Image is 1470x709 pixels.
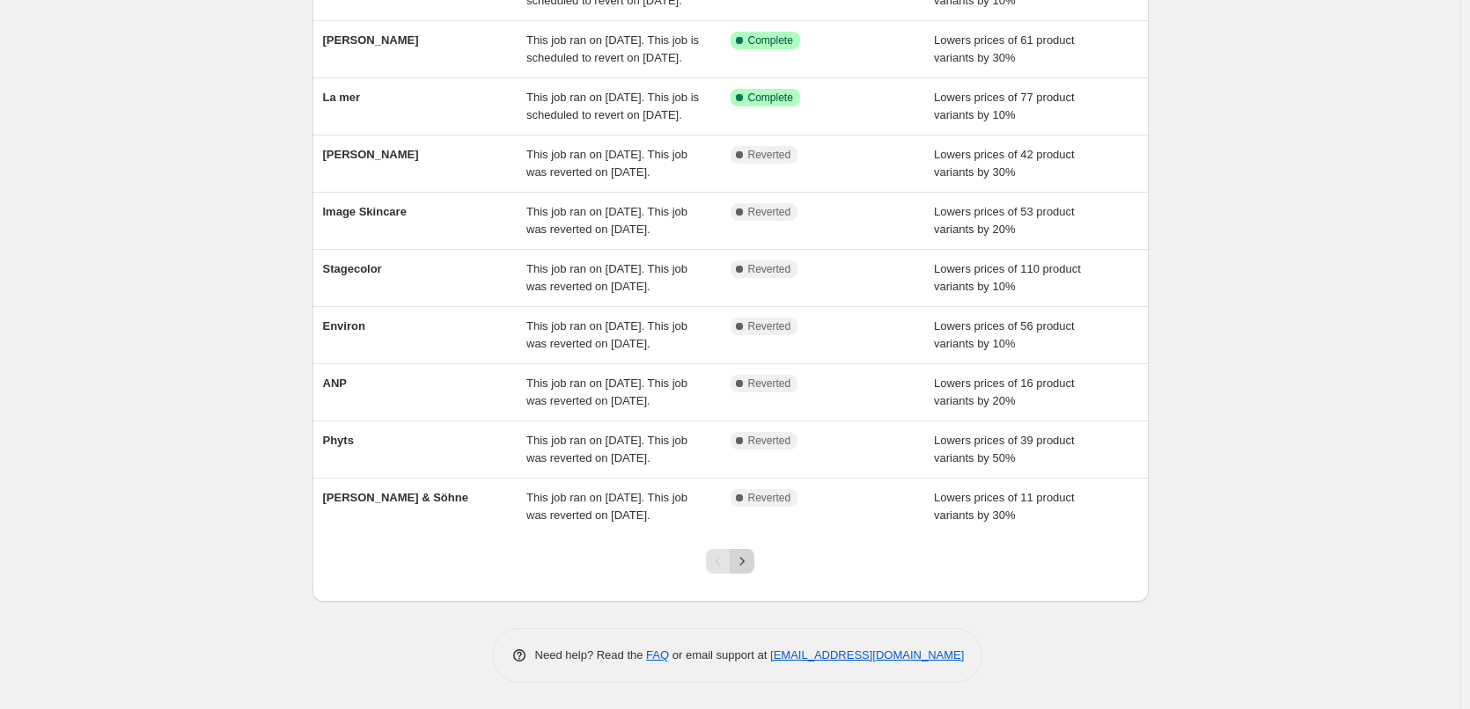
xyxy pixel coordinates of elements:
[669,648,770,661] span: or email support at
[323,148,419,161] span: [PERSON_NAME]
[526,319,687,350] span: This job ran on [DATE]. This job was reverted on [DATE].
[526,262,687,293] span: This job ran on [DATE]. This job was reverted on [DATE].
[323,262,382,275] span: Stagecolor
[748,91,793,105] span: Complete
[706,549,754,574] nav: Pagination
[770,648,964,661] a: [EMAIL_ADDRESS][DOMAIN_NAME]
[748,262,791,276] span: Reverted
[934,91,1075,121] span: Lowers prices of 77 product variants by 10%
[323,376,347,390] span: ANP
[934,376,1075,407] span: Lowers prices of 16 product variants by 20%
[323,491,468,504] span: [PERSON_NAME] & Söhne
[323,319,365,333] span: Environ
[748,319,791,333] span: Reverted
[934,319,1075,350] span: Lowers prices of 56 product variants by 10%
[748,33,793,48] span: Complete
[748,376,791,391] span: Reverted
[526,148,687,179] span: This job ran on [DATE]. This job was reverted on [DATE].
[526,33,699,64] span: This job ran on [DATE]. This job is scheduled to revert on [DATE].
[526,91,699,121] span: This job ran on [DATE]. This job is scheduled to revert on [DATE].
[748,205,791,219] span: Reverted
[748,491,791,505] span: Reverted
[323,33,419,47] span: [PERSON_NAME]
[323,205,407,218] span: Image Skincare
[646,648,669,661] a: FAQ
[934,262,1081,293] span: Lowers prices of 110 product variants by 10%
[934,33,1075,64] span: Lowers prices of 61 product variants by 30%
[526,205,687,236] span: This job ran on [DATE]. This job was reverted on [DATE].
[323,91,361,104] span: La mer
[934,205,1075,236] span: Lowers prices of 53 product variants by 20%
[748,148,791,162] span: Reverted
[934,491,1075,522] span: Lowers prices of 11 product variants by 30%
[535,648,647,661] span: Need help? Read the
[526,491,687,522] span: This job ran on [DATE]. This job was reverted on [DATE].
[934,434,1075,464] span: Lowers prices of 39 product variants by 50%
[730,549,754,574] button: Next
[934,148,1075,179] span: Lowers prices of 42 product variants by 30%
[748,434,791,448] span: Reverted
[526,434,687,464] span: This job ran on [DATE]. This job was reverted on [DATE].
[526,376,687,407] span: This job ran on [DATE]. This job was reverted on [DATE].
[323,434,354,447] span: Phyts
